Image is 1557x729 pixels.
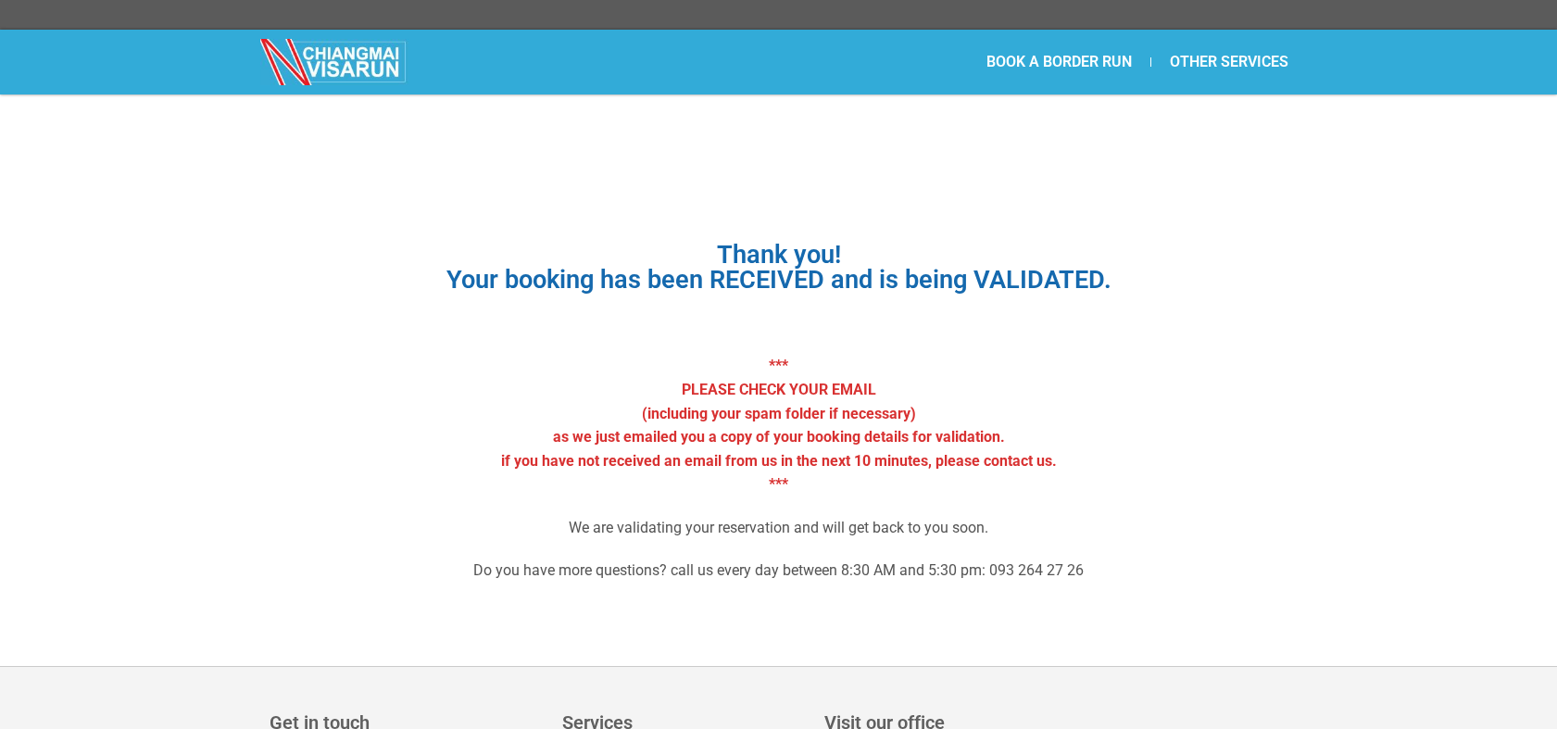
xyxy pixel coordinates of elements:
[779,41,1307,83] nav: Menu
[302,243,1256,293] h1: Thank you! Your booking has been RECEIVED and is being VALIDATED.
[302,559,1256,583] p: Do you have more questions? call us every day between 8:30 AM and 5:30 pm: 093 264 27 26
[642,357,916,421] strong: *** PLEASE CHECK YOUR EMAIL (including your spam folder if necessary)
[1151,41,1307,83] a: OTHER SERVICES
[501,428,1057,493] strong: as we just emailed you a copy of your booking details for validation. if you have not received an...
[302,516,1256,540] p: We are validating your reservation and will get back to you soon.
[968,41,1150,83] a: BOOK A BORDER RUN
